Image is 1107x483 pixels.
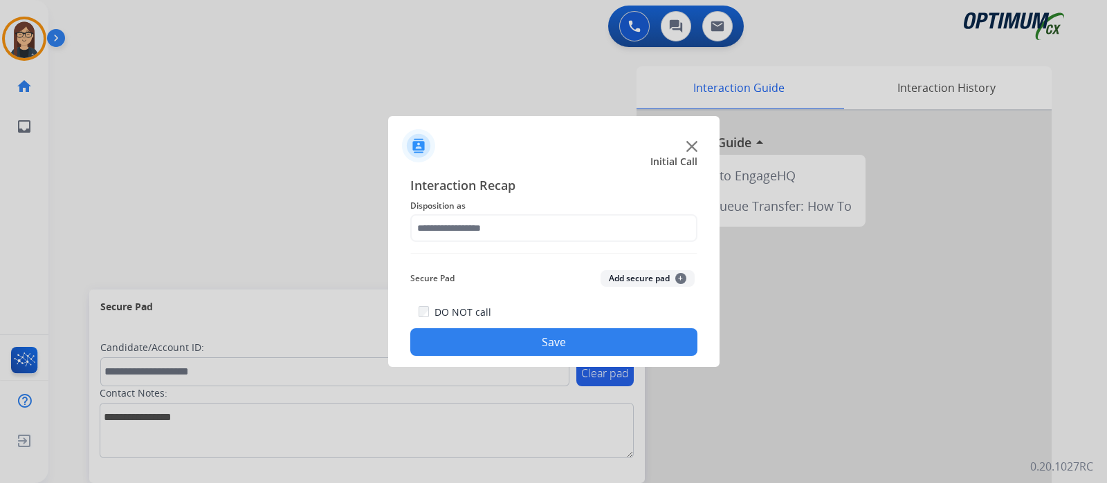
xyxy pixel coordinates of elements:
img: contact-recap-line.svg [410,253,697,254]
button: Save [410,328,697,356]
label: DO NOT call [434,305,491,319]
p: 0.20.1027RC [1030,458,1093,475]
span: Interaction Recap [410,176,697,198]
span: + [675,273,686,284]
img: contactIcon [402,129,435,162]
button: Add secure pad+ [601,270,695,287]
span: Disposition as [410,198,697,214]
span: Secure Pad [410,270,455,287]
span: Initial Call [650,155,697,169]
